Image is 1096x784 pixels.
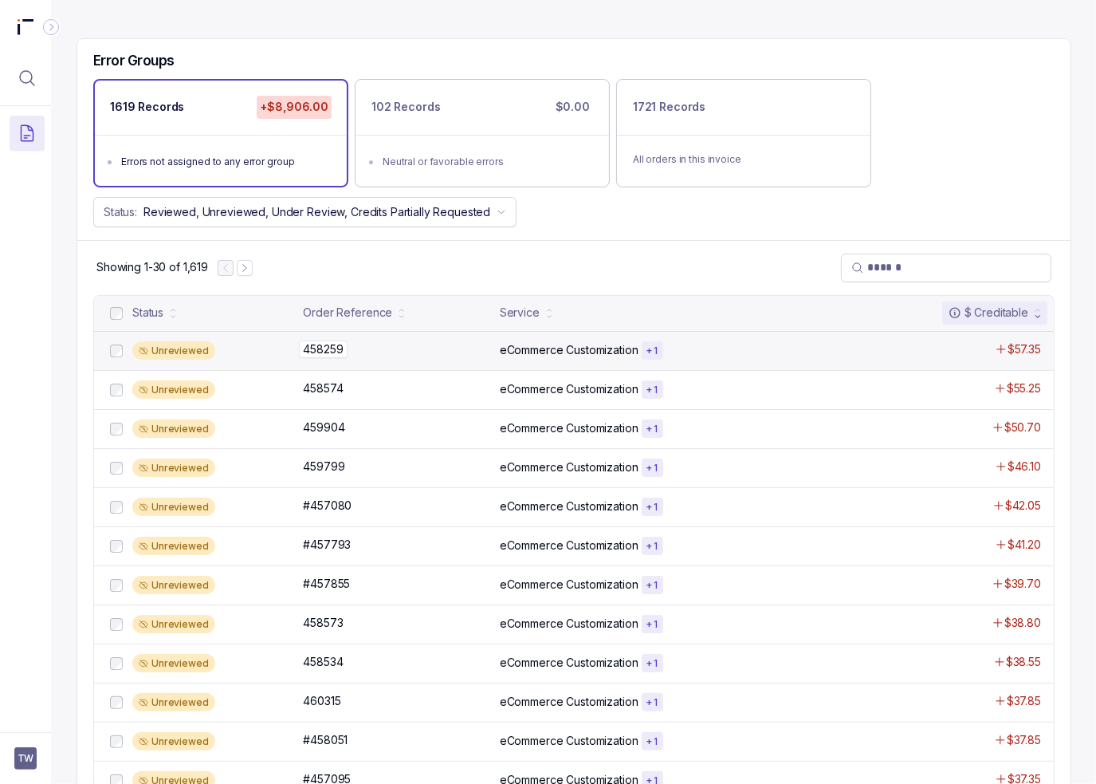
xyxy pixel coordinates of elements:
div: Unreviewed [132,537,215,556]
p: 458534 [303,654,343,670]
p: + 1 [646,501,658,514]
input: checkbox-checkbox [110,696,123,709]
p: +$8,906.00 [257,96,332,118]
p: #457793 [303,537,351,553]
p: eCommerce Customization [500,420,638,436]
p: $37.85 [1007,732,1041,748]
p: + 1 [646,540,658,553]
input: checkbox-checkbox [110,501,123,514]
p: $38.80 [1004,615,1041,631]
div: Unreviewed [132,654,215,673]
p: eCommerce Customization [500,616,638,632]
p: $38.55 [1006,654,1041,670]
div: Unreviewed [132,420,215,439]
p: 459799 [303,459,344,475]
p: #458051 [303,732,348,748]
p: $57.35 [1008,341,1041,357]
p: + 1 [646,657,658,670]
div: $ Creditable [949,305,1028,321]
p: eCommerce Customization [500,342,638,358]
p: $50.70 [1004,420,1041,435]
p: 458573 [303,615,343,631]
p: eCommerce Customization [500,733,638,749]
p: + 1 [646,696,658,709]
p: eCommerce Customization [500,498,638,514]
input: checkbox-checkbox [110,345,123,357]
p: #457855 [303,576,350,592]
p: + 1 [646,579,658,592]
div: Remaining page entries [96,259,208,275]
input: checkbox-checkbox [110,657,123,670]
div: Unreviewed [132,693,215,712]
div: Collapse Icon [41,18,61,37]
div: Neutral or favorable errors [383,154,591,170]
p: 459904 [303,420,344,435]
button: User initials [14,747,37,770]
p: eCommerce Customization [500,655,638,671]
button: Menu Icon Button DocumentTextIcon [10,116,45,151]
input: checkbox-checkbox [110,735,123,748]
div: Errors not assigned to any error group [121,154,330,170]
p: $46.10 [1008,459,1041,475]
p: eCommerce Customization [500,694,638,710]
input: checkbox-checkbox [110,307,123,320]
p: Status: [104,204,137,220]
p: #457080 [303,498,352,514]
div: Status [132,305,163,321]
p: 458574 [303,380,343,396]
input: checkbox-checkbox [110,384,123,396]
p: + 1 [646,735,658,748]
p: $0.00 [552,96,593,118]
div: Unreviewed [132,459,215,478]
input: checkbox-checkbox [110,423,123,435]
h5: Error Groups [93,52,175,69]
div: Unreviewed [132,732,215,751]
div: Unreviewed [132,341,215,360]
p: eCommerce Customization [500,538,638,554]
div: Unreviewed [132,498,215,517]
input: checkbox-checkbox [110,618,123,631]
p: $41.20 [1008,537,1041,553]
p: + 1 [646,345,658,357]
div: Service [500,305,540,321]
div: Unreviewed [132,615,215,634]
p: 102 Records [371,99,440,115]
button: Status:Reviewed, Unreviewed, Under Review, Credits Partially Requested [93,197,517,227]
p: Showing 1-30 of 1,619 [96,259,208,275]
p: $37.85 [1007,693,1041,709]
div: Unreviewed [132,576,215,595]
p: + 1 [646,423,658,435]
div: Unreviewed [132,380,215,400]
p: eCommerce Customization [500,459,638,475]
input: checkbox-checkbox [110,462,123,475]
p: 1721 Records [633,99,705,115]
p: eCommerce Customization [500,381,638,397]
input: checkbox-checkbox [110,540,123,553]
p: eCommerce Customization [500,577,638,593]
button: Menu Icon Button MagnifyingGlassIcon [10,61,45,96]
p: 1619 Records [110,99,184,115]
p: + 1 [646,384,658,396]
p: + 1 [646,618,658,631]
p: + 1 [646,462,658,475]
p: $39.70 [1004,576,1041,592]
p: Reviewed, Unreviewed, Under Review, Credits Partially Requested [143,204,490,220]
p: 458259 [299,341,347,358]
div: Order Reference [303,305,392,321]
button: Next Page [237,260,253,276]
p: $55.25 [1007,380,1041,396]
p: $42.05 [1005,498,1041,514]
p: 460315 [303,693,340,709]
input: checkbox-checkbox [110,579,123,592]
p: All orders in this invoice [633,152,854,167]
